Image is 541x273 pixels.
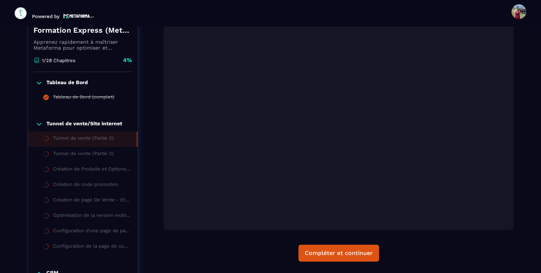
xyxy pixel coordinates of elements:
[46,79,88,87] p: Tableau de Bord
[63,13,94,19] img: logo
[53,182,118,190] div: Création de code promotion
[53,94,114,102] div: Tableau de Bord (complet)
[53,135,114,143] div: Tunnel de vente (Partie 2)
[53,166,130,174] div: Création de Produits et Options de Paiement 🛒
[53,228,130,236] div: Configuration d'une page de paiement sur Metaforma
[46,121,122,128] p: Tunnel de vente/Site internet
[53,197,130,205] div: Création de page De Vente - Etude de cas
[53,151,114,159] div: Tunnel de vente (Partie 3)
[298,245,379,262] button: Compléter et continuer
[53,212,130,220] div: Optimisation de la version mobile
[15,7,26,19] img: logo-branding
[33,39,132,51] p: Apprenez rapidement à maîtriser Metaforma pour optimiser et automatiser votre business. 🚀
[42,58,75,63] p: 1/28 Chapitres
[305,249,373,257] div: Compléter et continuer
[53,243,130,251] div: Configuration de la page de confirmation d'achat
[32,14,60,19] p: Powered by
[33,25,132,35] h4: Formation Express (Metaforma)
[123,56,132,64] p: 4%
